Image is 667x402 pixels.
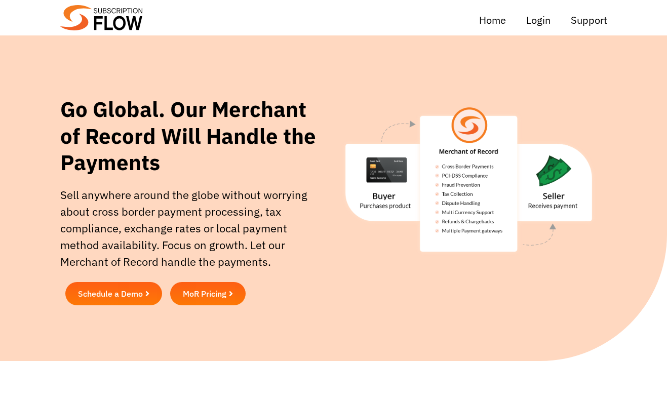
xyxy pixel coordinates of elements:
[479,13,506,28] a: Home
[78,290,143,298] span: Schedule a Demo
[60,5,142,30] img: new-logo
[170,282,246,305] a: MoR Pricing
[65,282,162,305] a: Schedule a Demo
[60,186,310,270] p: Sell anywhere around the globe without worrying about cross border payment processing, tax compli...
[60,96,321,176] h1: Go Global. Our Merchant of Record Will Handle the Payments
[330,96,606,264] img: mor-imagee (1)
[571,13,607,28] a: Support
[526,13,551,28] a: Login
[183,290,226,298] span: MoR Pricing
